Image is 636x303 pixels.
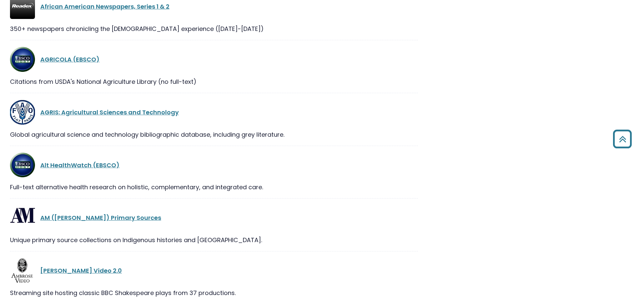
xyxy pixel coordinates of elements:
[10,288,418,297] div: Streaming site hosting classic BBC Shakespeare plays from 37 productions.
[10,130,418,139] div: Global agricultural science and technology bibliographic database, including grey literature.
[10,77,418,86] div: Citations from USDA's National Agriculture Library (no full-text)
[40,55,100,64] a: AGRICOLA (EBSCO)
[40,2,169,11] a: African American Newspapers, Series 1 & 2
[40,161,120,169] a: Alt HealthWatch (EBSCO)
[10,235,418,244] div: Unique primary source collections on Indigenous histories and [GEOGRAPHIC_DATA].
[10,24,418,33] div: 350+ newspapers chronicling the [DEMOGRAPHIC_DATA] experience ([DATE]-[DATE])
[40,214,161,222] a: AM ([PERSON_NAME]) Primary Sources
[10,183,418,192] div: Full-text alternative health research on holistic, complementary, and integrated care.
[610,133,634,145] a: Back to Top
[40,266,122,275] a: [PERSON_NAME] Video 2.0
[40,108,179,116] a: AGRIS: Agricultural Sciences and Technology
